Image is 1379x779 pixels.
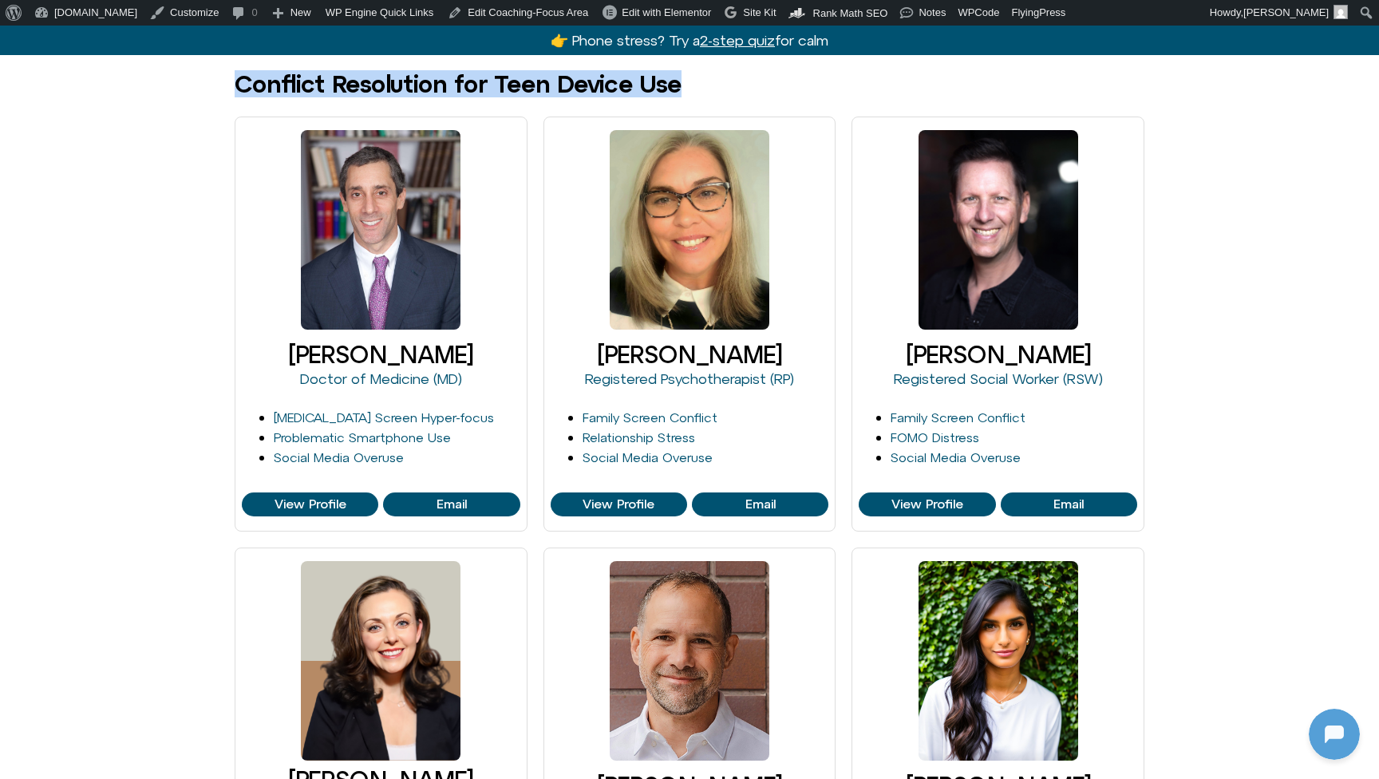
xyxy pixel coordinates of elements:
[597,341,782,368] a: [PERSON_NAME]
[891,450,1021,465] a: Social Media Overuse
[274,410,494,425] a: [MEDICAL_DATA] Screen Hyper-focus
[743,6,776,18] span: Site Kit
[1001,492,1137,516] a: View Profile of Larry Borins
[692,492,828,516] a: View Profile of Siobhan Chirico
[45,171,285,247] p: Good to see you. Phone focus time. Which moment [DATE] grabs your phone the most? Choose one: 1) ...
[288,341,473,368] a: [PERSON_NAME]
[275,497,346,512] span: View Profile
[859,492,995,516] a: View Profile of Larry Borins
[906,341,1091,368] a: [PERSON_NAME]
[45,275,285,370] p: Makes sense — you want clarity. When do you reach for your phone most [DATE]? Choose one: 1) Morn...
[279,7,306,34] svg: Close Chatbot Button
[4,4,315,38] button: Expand Header Button
[4,231,26,254] img: N5FCcHC.png
[700,32,775,49] u: 2-step quiz
[251,7,279,34] svg: Restart Conversation Button
[437,497,467,512] span: Email
[894,370,1103,387] a: Registered Social Worker (RSW)
[274,430,451,445] a: Problematic Smartphone Use
[273,509,298,535] svg: Voice Input Button
[47,10,245,31] h2: [DOMAIN_NAME]
[27,514,247,530] textarea: Message Input
[551,32,828,49] a: 👉 Phone stress? Try a2-step quizfor calm
[583,430,695,445] a: Relationship Stress
[4,458,26,480] img: N5FCcHC.png
[4,354,26,377] img: N5FCcHC.png
[551,492,687,516] a: View Profile of Siobhan Chirico
[235,71,682,97] h1: Conflict Resolution for Teen Device Use
[583,497,654,512] span: View Profile
[383,492,520,516] a: View Profile of David Goldenberg
[891,430,979,445] a: FOMO Distress
[891,497,963,512] span: View Profile
[45,397,285,474] p: Looks like you stepped away—no worries. Message me when you're ready. What feels like a good next...
[622,6,711,18] span: Edit with Elementor
[99,40,220,62] h1: [DOMAIN_NAME]
[14,8,40,34] img: N5FCcHC.png
[242,492,378,516] a: View Profile of David Goldenberg
[300,370,462,387] a: Doctor of Medicine (MD)
[745,497,776,512] span: Email
[1053,497,1084,512] span: Email
[891,410,1025,425] a: Family Screen Conflict
[274,450,404,465] a: Social Media Overuse
[813,7,888,19] span: Rank Math SEO
[139,131,181,150] p: [DATE]
[583,410,717,425] a: Family Screen Conflict
[1309,709,1360,760] iframe: Botpress
[583,450,713,465] a: Social Media Overuse
[1243,6,1329,18] span: [PERSON_NAME]
[585,370,794,387] a: Registered Psychotherapist (RP)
